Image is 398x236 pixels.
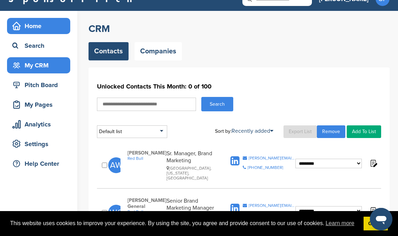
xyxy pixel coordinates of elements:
img: Notes [369,206,378,215]
img: Notes [369,159,378,168]
a: dismiss cookie message [364,217,388,231]
div: Senior Brand Marketing Manager [167,197,222,228]
a: My Pages [7,97,70,113]
a: Settings [7,136,70,152]
h1: Unlocked Contacts This Month: 0 of 100 [97,80,381,93]
span: [PERSON_NAME] General [128,197,163,209]
div: Search [11,39,70,52]
button: Search [201,97,233,111]
a: Add To List [347,125,381,138]
span: [PERSON_NAME] [128,150,163,156]
div: My Pages [11,98,70,111]
div: Default list [97,125,167,138]
h2: CRM [89,22,390,35]
span: WG [108,205,124,221]
a: Remove [317,125,345,138]
a: Home [7,18,70,34]
a: Help Center [7,156,70,172]
div: Help Center [11,157,70,170]
a: Analytics [7,116,70,132]
div: Home [11,20,70,32]
div: Analytics [11,118,70,131]
div: [GEOGRAPHIC_DATA], [US_STATE], [GEOGRAPHIC_DATA] [167,166,222,181]
iframe: Button to launch messaging window [370,208,392,230]
div: [PHONE_NUMBER] [248,165,283,170]
div: Settings [11,138,70,150]
a: Pitch Board [7,77,70,93]
a: Companies [135,42,182,60]
a: Search [7,38,70,54]
div: [PERSON_NAME][EMAIL_ADDRESS][DOMAIN_NAME] [249,203,295,208]
div: Sort by: [215,128,273,134]
a: Contacts [89,42,129,60]
span: AW [108,157,124,173]
a: Red Bull [128,156,163,161]
span: This website uses cookies to improve your experience. By using the site, you agree and provide co... [10,218,358,229]
a: Export List [283,125,317,138]
div: My CRM [11,59,70,72]
a: learn more about cookies [325,218,355,229]
a: Recently added [231,127,273,135]
div: Sr. Manager, Brand Marketing [167,150,222,181]
div: [PERSON_NAME][EMAIL_ADDRESS][PERSON_NAME][DOMAIN_NAME] [249,156,295,160]
a: Red Bull [128,209,163,214]
div: Pitch Board [11,79,70,91]
a: My CRM [7,57,70,73]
